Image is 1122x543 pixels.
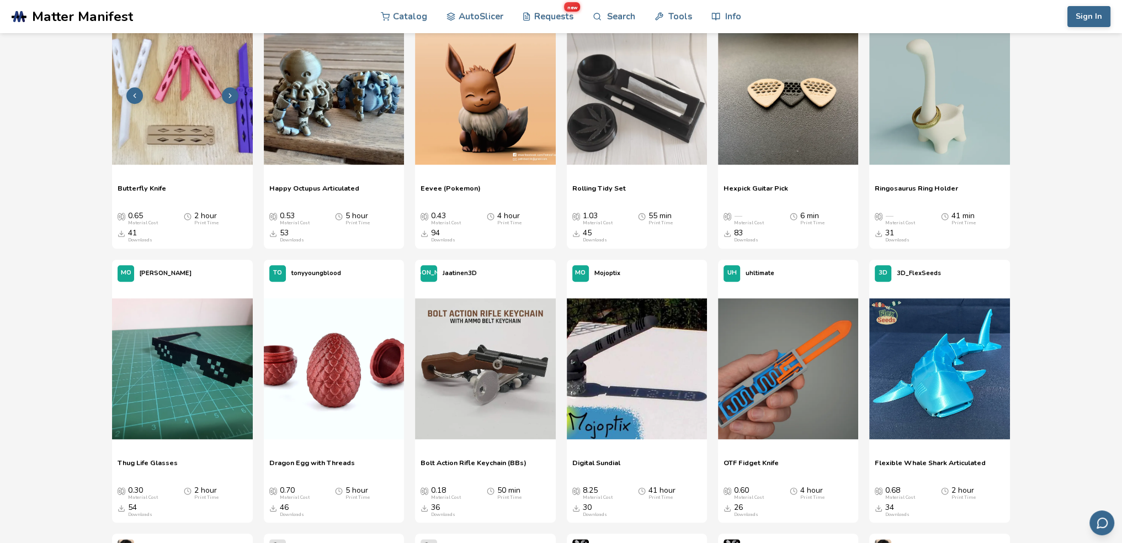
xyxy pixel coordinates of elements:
span: Average Print Time [638,212,646,220]
div: Downloads [128,238,152,243]
div: Print Time [497,495,522,500]
div: 4 hour [497,212,522,226]
p: 3D_FlexSeeds [897,267,941,279]
span: Average Print Time [790,212,797,220]
p: tonyyoungblood [291,267,341,279]
a: Flexible Whale Shark Articulated [875,458,986,475]
span: Average Cost [269,212,277,220]
span: Happy Octupus Articulated [269,184,359,201]
a: OTF Fidget Knife [724,458,779,475]
span: 3D [879,270,887,277]
div: 0.68 [885,486,915,500]
div: 45 [583,229,607,243]
div: 5 hour [345,486,370,500]
div: Material Cost [583,220,613,226]
img: Eevee (Pokemon) [415,24,555,165]
span: Downloads [118,503,125,512]
span: Average Cost [572,212,580,220]
div: 46 [280,503,304,518]
div: Print Time [951,495,976,500]
div: 41 [128,229,152,243]
div: 6 min [800,212,825,226]
div: Material Cost [431,220,461,226]
span: Downloads [269,229,277,238]
div: 0.18 [431,486,461,500]
span: [PERSON_NAME] [403,270,455,277]
div: Material Cost [280,220,310,226]
div: 41 min [951,212,976,226]
p: Jaatinen3D [443,267,477,279]
span: Average Cost [875,486,882,495]
span: Downloads [269,503,277,512]
span: Eevee (Pokemon) [421,184,481,201]
div: 41 hour [648,486,676,500]
a: Thug Life Glasses [118,458,178,475]
span: Downloads [875,229,882,238]
span: Downloads [421,503,428,512]
div: Print Time [345,220,370,226]
div: 83 [734,229,758,243]
a: Butterfly Knife [118,184,166,201]
span: Average Cost [118,486,125,495]
span: Bolt Action Rifle Keychain (BBs) [421,458,527,475]
p: uhltimate [746,267,774,279]
a: Dragon Egg with Threads [269,458,355,475]
span: Downloads [724,503,731,512]
span: Average Print Time [941,486,949,495]
div: Print Time [800,495,825,500]
span: Average Cost [724,212,731,220]
a: Hexpick Guitar Pick [724,184,788,201]
div: Print Time [194,495,219,500]
div: 0.70 [280,486,310,500]
span: Downloads [118,229,125,238]
div: 0.53 [280,212,310,226]
button: Sign In [1067,6,1110,27]
span: Average Print Time [487,486,494,495]
div: Downloads [431,238,455,243]
a: Eevee (Pokemon) [415,13,555,178]
div: 53 [280,229,304,243]
div: Material Cost [280,495,310,500]
div: 94 [431,229,455,243]
div: Downloads [280,512,304,518]
span: Ringosaurus Ring Holder [875,184,958,201]
span: Average Print Time [335,486,343,495]
span: Average Print Time [184,486,192,495]
div: Print Time [497,220,522,226]
div: 31 [885,229,910,243]
div: Print Time [648,220,673,226]
span: MO [575,270,586,277]
div: Material Cost [583,495,613,500]
span: Downloads [875,503,882,512]
div: 0.30 [128,486,158,500]
div: 0.60 [734,486,764,500]
div: 0.43 [431,212,461,226]
div: Material Cost [885,495,915,500]
span: Average Cost [421,212,428,220]
a: Digital Sundial [572,458,620,475]
span: — [734,212,742,220]
span: Average Cost [269,486,277,495]
span: Average Print Time [941,212,949,220]
div: 2 hour [194,486,219,500]
span: Downloads [572,503,580,512]
span: — [885,212,893,220]
div: 4 hour [800,486,825,500]
div: Material Cost [734,495,764,500]
span: UH [727,270,736,277]
span: Average Print Time [335,212,343,220]
span: Average Cost [421,486,428,495]
div: Print Time [951,220,976,226]
p: Mojoptix [594,267,620,279]
button: Send feedback via email [1089,510,1114,535]
span: Average Print Time [184,212,192,220]
a: Rolling Tidy Set [572,184,626,201]
div: Print Time [800,220,825,226]
span: Average Cost [875,212,882,220]
div: 1.03 [583,212,613,226]
div: Downloads [885,512,910,518]
span: Average Cost [118,212,125,220]
span: MO [121,270,131,277]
